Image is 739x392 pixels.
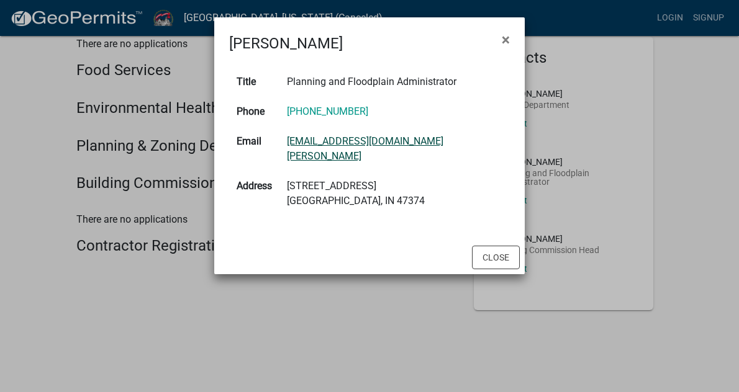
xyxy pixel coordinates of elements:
[229,32,343,55] h4: [PERSON_NAME]
[229,127,279,171] th: Email
[229,171,279,216] th: Address
[287,105,368,117] a: [PHONE_NUMBER]
[287,135,443,162] a: [EMAIL_ADDRESS][DOMAIN_NAME][PERSON_NAME]
[279,67,510,97] td: Planning and Floodplain Administrator
[229,97,279,127] th: Phone
[502,31,510,48] span: ×
[492,22,520,57] button: Close
[229,67,279,97] th: Title
[472,246,520,269] button: Close
[279,171,510,216] td: [STREET_ADDRESS] [GEOGRAPHIC_DATA], IN 47374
